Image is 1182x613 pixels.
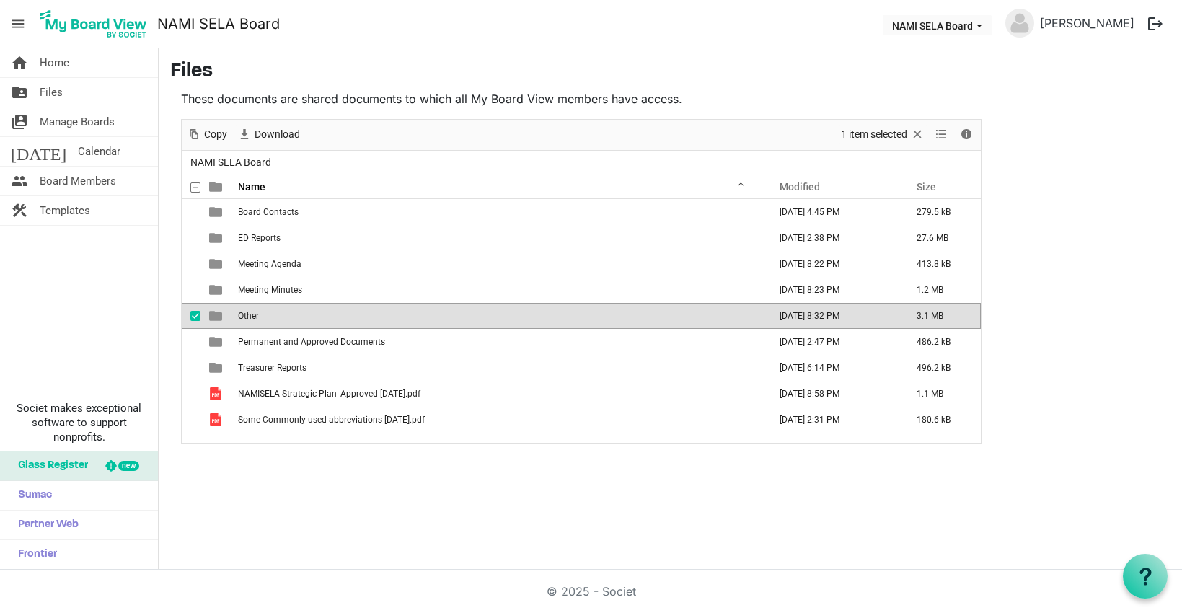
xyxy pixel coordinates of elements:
[764,329,901,355] td: August 28, 2025 2:47 PM column header Modified
[780,181,820,193] span: Modified
[764,407,901,433] td: August 28, 2025 2:31 PM column header Modified
[764,277,901,303] td: September 11, 2025 8:23 PM column header Modified
[200,199,234,225] td: is template cell column header type
[764,355,901,381] td: August 12, 2025 6:14 PM column header Modified
[901,225,981,251] td: 27.6 MB is template cell column header Size
[839,125,927,144] button: Selection
[35,6,151,42] img: My Board View Logo
[547,584,636,599] a: © 2025 - Societ
[234,251,764,277] td: Meeting Agenda is template cell column header Name
[181,90,982,107] p: These documents are shared documents to which all My Board View members have access.
[1140,9,1170,39] button: logout
[235,125,303,144] button: Download
[182,199,200,225] td: checkbox
[764,303,901,329] td: September 11, 2025 8:32 PM column header Modified
[253,125,301,144] span: Download
[182,251,200,277] td: checkbox
[200,355,234,381] td: is template cell column header type
[6,401,151,444] span: Societ makes exceptional software to support nonprofits.
[40,196,90,225] span: Templates
[238,311,259,321] span: Other
[839,125,909,144] span: 1 item selected
[11,511,79,539] span: Partner Web
[238,415,425,425] span: Some Commonly used abbreviations [DATE].pdf
[182,381,200,407] td: checkbox
[182,355,200,381] td: checkbox
[203,125,229,144] span: Copy
[11,540,57,569] span: Frontier
[917,181,936,193] span: Size
[11,137,66,166] span: [DATE]
[901,407,981,433] td: 180.6 kB is template cell column header Size
[234,355,764,381] td: Treasurer Reports is template cell column header Name
[234,225,764,251] td: ED Reports is template cell column header Name
[40,107,115,136] span: Manage Boards
[182,120,232,150] div: Copy
[234,303,764,329] td: Other is template cell column header Name
[182,225,200,251] td: checkbox
[901,329,981,355] td: 486.2 kB is template cell column header Size
[1005,9,1034,38] img: no-profile-picture.svg
[764,381,901,407] td: August 27, 2025 8:58 PM column header Modified
[238,363,306,373] span: Treasurer Reports
[234,381,764,407] td: NAMISELA Strategic Plan_Approved 5.19.25.pdf is template cell column header Name
[238,181,265,193] span: Name
[182,303,200,329] td: checkbox
[954,120,979,150] div: Details
[234,329,764,355] td: Permanent and Approved Documents is template cell column header Name
[238,259,301,269] span: Meeting Agenda
[188,154,274,172] span: NAMI SELA Board
[200,329,234,355] td: is template cell column header type
[883,15,992,35] button: NAMI SELA Board dropdownbutton
[40,167,116,195] span: Board Members
[200,277,234,303] td: is template cell column header type
[200,407,234,433] td: is template cell column header type
[11,107,28,136] span: switch_account
[238,285,302,295] span: Meeting Minutes
[118,461,139,471] div: new
[200,225,234,251] td: is template cell column header type
[40,48,69,77] span: Home
[40,78,63,107] span: Files
[11,167,28,195] span: people
[200,381,234,407] td: is template cell column header type
[170,60,1170,84] h3: Files
[4,10,32,38] span: menu
[901,199,981,225] td: 279.5 kB is template cell column header Size
[182,329,200,355] td: checkbox
[764,199,901,225] td: August 28, 2025 4:45 PM column header Modified
[238,389,420,399] span: NAMISELA Strategic Plan_Approved [DATE].pdf
[901,381,981,407] td: 1.1 MB is template cell column header Size
[764,225,901,251] td: August 28, 2025 2:38 PM column header Modified
[901,303,981,329] td: 3.1 MB is template cell column header Size
[234,199,764,225] td: Board Contacts is template cell column header Name
[35,6,157,42] a: My Board View Logo
[182,277,200,303] td: checkbox
[11,481,52,510] span: Sumac
[11,451,88,480] span: Glass Register
[1034,9,1140,38] a: [PERSON_NAME]
[901,355,981,381] td: 496.2 kB is template cell column header Size
[957,125,976,144] button: Details
[200,303,234,329] td: is template cell column header type
[78,137,120,166] span: Calendar
[200,251,234,277] td: is template cell column header type
[238,337,385,347] span: Permanent and Approved Documents
[234,407,764,433] td: Some Commonly used abbreviations June 2025.pdf is template cell column header Name
[238,207,299,217] span: Board Contacts
[11,48,28,77] span: home
[901,277,981,303] td: 1.2 MB is template cell column header Size
[764,251,901,277] td: September 11, 2025 8:22 PM column header Modified
[930,120,954,150] div: View
[836,120,930,150] div: Clear selection
[11,196,28,225] span: construction
[185,125,230,144] button: Copy
[157,9,280,38] a: NAMI SELA Board
[11,78,28,107] span: folder_shared
[232,120,305,150] div: Download
[932,125,950,144] button: View dropdownbutton
[182,407,200,433] td: checkbox
[238,233,281,243] span: ED Reports
[901,251,981,277] td: 413.8 kB is template cell column header Size
[234,277,764,303] td: Meeting Minutes is template cell column header Name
